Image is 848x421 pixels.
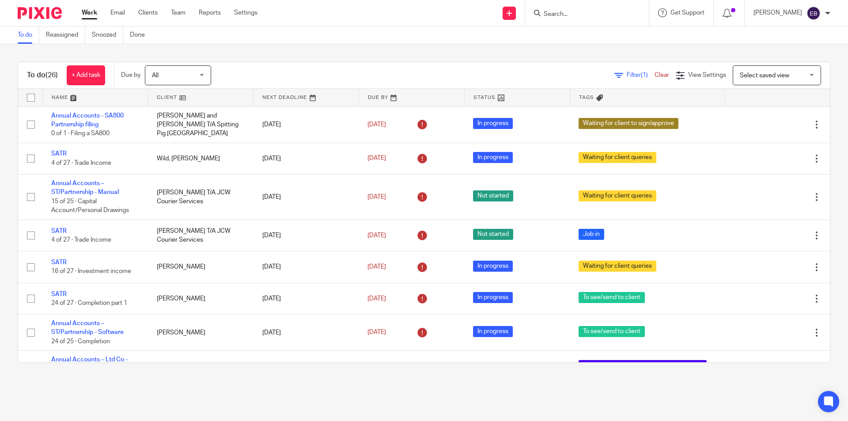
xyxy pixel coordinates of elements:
[67,65,105,85] a: + Add task
[51,300,127,306] span: 24 of 27 · Completion part 1
[51,357,128,372] a: Annual Accounts – Ltd Co - Software
[473,326,513,337] span: In progress
[655,72,669,78] a: Clear
[579,118,678,129] span: Waiting for client to sign/approve
[367,156,386,162] span: [DATE]
[688,72,726,78] span: View Settings
[254,174,359,220] td: [DATE]
[806,6,821,20] img: svg%3E
[473,261,513,272] span: In progress
[92,27,123,44] a: Snoozed
[367,232,386,239] span: [DATE]
[473,292,513,303] span: In progress
[579,292,645,303] span: To see/send to client
[473,152,513,163] span: In progress
[254,283,359,314] td: [DATE]
[579,261,656,272] span: Waiting for client queries
[473,118,513,129] span: In progress
[627,72,655,78] span: Filter
[51,320,124,335] a: Annual Accounts – ST/Partnership - Software
[51,259,67,265] a: SATR
[18,27,39,44] a: To do
[740,72,789,79] span: Select saved view
[110,8,125,17] a: Email
[51,237,111,243] span: 4 of 27 · Trade Income
[473,190,513,201] span: Not started
[130,27,151,44] a: Done
[641,72,648,78] span: (1)
[148,283,254,314] td: [PERSON_NAME]
[148,174,254,220] td: [PERSON_NAME] T/A JCW Courier Services
[148,143,254,174] td: Wild, [PERSON_NAME]
[670,10,704,16] span: Get Support
[51,228,67,234] a: SATR
[51,338,110,345] span: 24 of 25 · Completion
[367,121,386,128] span: [DATE]
[51,130,110,137] span: 0 of 1 · Filing a SA800
[51,291,67,297] a: SATR
[579,360,707,371] span: Review records submitted for completness
[473,229,513,240] span: Not started
[51,198,129,214] span: 15 of 25 · Capital Account/Personal Drawings
[51,151,67,157] a: SATR
[51,160,111,166] span: 4 of 27 · Trade Income
[254,315,359,351] td: [DATE]
[254,220,359,251] td: [DATE]
[579,95,594,100] span: Tags
[367,330,386,336] span: [DATE]
[171,8,185,17] a: Team
[148,315,254,351] td: [PERSON_NAME]
[148,220,254,251] td: [PERSON_NAME] T/A JCW Courier Services
[82,8,97,17] a: Work
[579,229,604,240] span: Job in
[753,8,802,17] p: [PERSON_NAME]
[138,8,158,17] a: Clients
[254,143,359,174] td: [DATE]
[121,71,140,80] p: Due by
[27,71,58,80] h1: To do
[254,351,359,396] td: [DATE]
[367,296,386,302] span: [DATE]
[579,152,656,163] span: Waiting for client queries
[254,106,359,143] td: [DATE]
[51,180,119,195] a: Annual Accounts – ST/Partnership - Manual
[254,251,359,283] td: [DATE]
[367,264,386,270] span: [DATE]
[148,106,254,143] td: [PERSON_NAME] and [PERSON_NAME] T/A Spitting Pig [GEOGRAPHIC_DATA]
[367,194,386,200] span: [DATE]
[148,351,254,396] td: Fielding Fabrications Ltd
[543,11,622,19] input: Search
[51,113,124,128] a: Annual Accounts - SA800 Partnership filing
[579,326,645,337] span: To see/send to client
[46,27,85,44] a: Reassigned
[148,251,254,283] td: [PERSON_NAME]
[45,72,58,79] span: (26)
[51,269,131,275] span: 16 of 27 · Investment income
[18,7,62,19] img: Pixie
[579,190,656,201] span: Waiting for client queries
[234,8,257,17] a: Settings
[199,8,221,17] a: Reports
[152,72,159,79] span: All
